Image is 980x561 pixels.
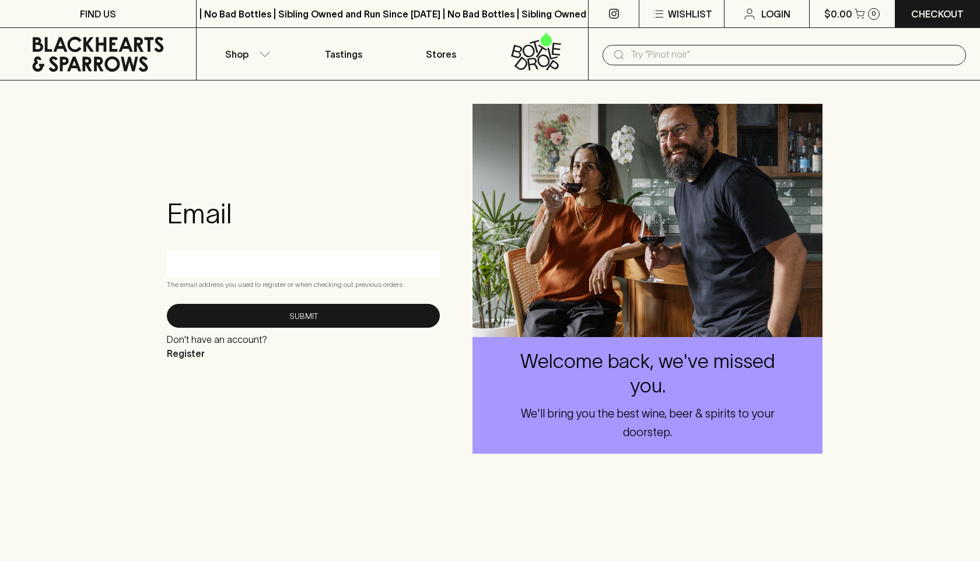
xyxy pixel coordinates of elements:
a: Tastings [295,28,393,80]
h6: We'll bring you the best wine, beer & spirits to your doorstep. [514,404,780,441]
a: Stores [393,28,491,80]
p: Register [167,346,267,360]
p: Stores [426,47,456,61]
p: FIND US [80,7,116,21]
p: Tastings [325,47,362,61]
p: Shop [225,47,249,61]
input: Try "Pinot noir" [631,45,957,64]
h4: Welcome back, we've missed you. [514,349,780,398]
h3: Email [167,197,440,230]
p: 0 [871,10,876,17]
img: pjver.png [473,104,822,337]
p: Don't have an account? [167,332,267,346]
p: The email address you used to register or when checking out previous orders [167,279,440,290]
p: Wishlist [668,7,712,21]
p: $0.00 [824,7,852,21]
button: Shop [197,28,295,80]
p: Login [761,7,790,21]
button: Submit [167,304,440,328]
p: Checkout [911,7,964,21]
